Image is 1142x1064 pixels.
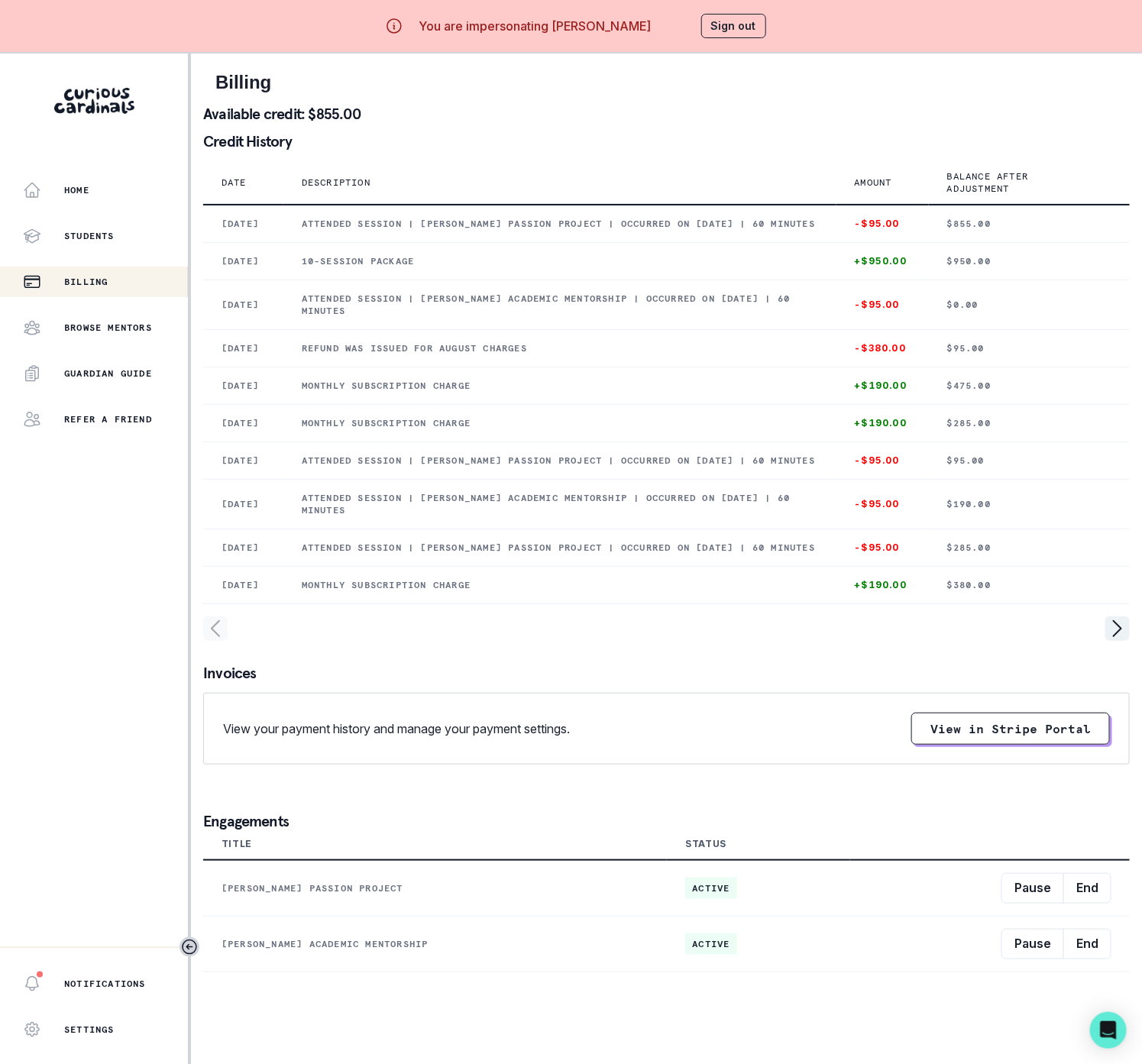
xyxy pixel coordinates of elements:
[64,413,152,425] p: Refer a friend
[855,498,911,510] p: -$95.00
[855,176,892,189] p: Amount
[222,218,265,230] p: [DATE]
[203,106,1130,121] p: Available credit: $855.00
[947,579,1111,591] p: $380.00
[222,579,265,591] p: [DATE]
[855,579,911,591] p: +$190.00
[419,17,651,35] p: You are impersonating [PERSON_NAME]
[222,417,265,429] p: [DATE]
[855,454,911,467] p: -$95.00
[685,838,726,850] div: Status
[1001,929,1064,959] button: Pause
[855,299,911,311] p: -$95.00
[1001,873,1064,904] button: Pause
[222,342,265,354] p: [DATE]
[1090,1012,1127,1049] div: Open Intercom Messenger
[1063,873,1111,904] button: End
[855,542,911,554] p: -$95.00
[855,380,911,392] p: +$190.00
[222,838,252,850] div: Title
[947,255,1111,267] p: $950.00
[64,184,89,196] p: Home
[302,255,818,267] p: 10-session Package
[947,454,1111,467] p: $95.00
[203,813,1130,829] p: Engagements
[947,218,1111,230] p: $855.00
[302,342,818,354] p: Refund was issued for August charges
[203,616,228,641] svg: page left
[911,713,1110,745] button: View in Stripe Portal
[855,342,911,354] p: -$380.00
[203,134,1130,149] p: Credit History
[855,255,911,267] p: +$950.00
[947,417,1111,429] p: $285.00
[64,1024,115,1036] p: Settings
[701,14,766,38] button: Sign out
[222,498,265,510] p: [DATE]
[180,937,199,957] button: Toggle sidebar
[302,176,370,189] p: Description
[947,498,1111,510] p: $190.00
[203,665,1130,681] p: Invoices
[947,342,1111,354] p: $95.00
[1105,616,1130,641] svg: page right
[947,542,1111,554] p: $285.00
[302,492,818,516] p: Attended session | [PERSON_NAME] Academic Mentorship | Occurred on [DATE] | 60 minutes
[222,882,649,894] p: [PERSON_NAME] Passion Project
[302,380,818,392] p: Monthly subscription charge
[302,293,818,317] p: Attended session | [PERSON_NAME] Academic Mentorship | Occurred on [DATE] | 60 minutes
[222,380,265,392] p: [DATE]
[302,579,818,591] p: Monthly subscription charge
[855,417,911,429] p: +$190.00
[947,380,1111,392] p: $475.00
[302,542,818,554] p: Attended session | [PERSON_NAME] Passion Project | Occurred on [DATE] | 60 minutes
[64,230,115,242] p: Students
[302,417,818,429] p: Monthly subscription charge
[1063,929,1111,959] button: End
[222,176,247,189] p: Date
[222,454,265,467] p: [DATE]
[302,218,818,230] p: Attended session | [PERSON_NAME] Passion Project | Occurred on [DATE] | 60 minutes
[215,72,1118,94] h2: Billing
[947,170,1093,195] p: Balance after adjustment
[222,255,265,267] p: [DATE]
[223,720,570,738] p: View your payment history and manage your payment settings.
[685,878,736,899] span: active
[54,88,134,114] img: Curious Cardinals Logo
[64,367,152,380] p: Guardian Guide
[947,299,1111,311] p: $0.00
[222,542,265,554] p: [DATE]
[222,299,265,311] p: [DATE]
[685,933,736,955] span: active
[302,454,818,467] p: Attended session | [PERSON_NAME] Passion Project | Occurred on [DATE] | 60 minutes
[222,938,649,950] p: [PERSON_NAME] Academic Mentorship
[64,978,146,990] p: Notifications
[64,276,108,288] p: Billing
[855,218,911,230] p: -$95.00
[64,322,152,334] p: Browse Mentors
